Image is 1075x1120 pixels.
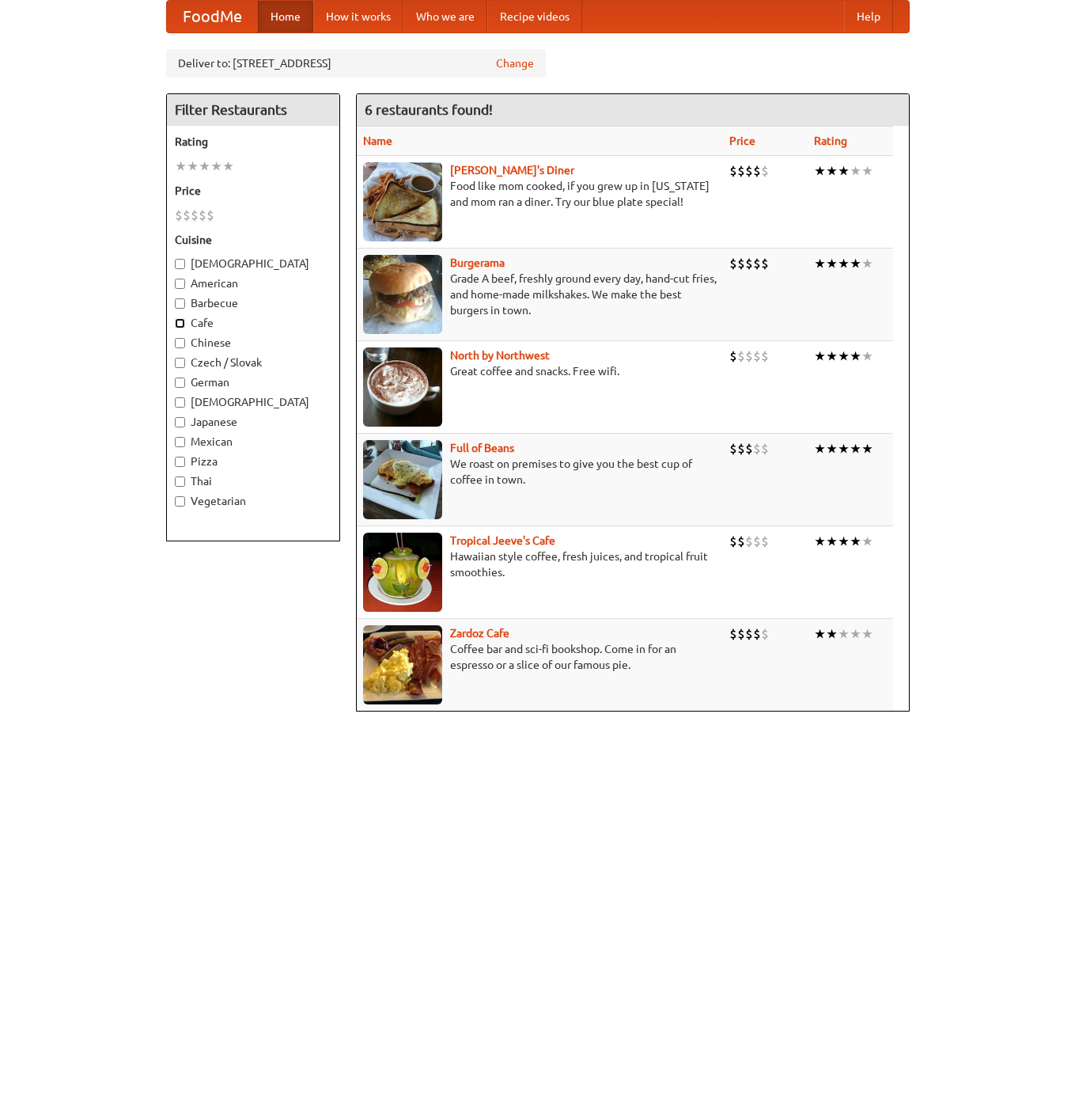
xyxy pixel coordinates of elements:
[175,295,331,311] label: Barbecue
[753,347,761,365] li: $
[826,255,838,272] li: ★
[450,349,550,362] a: North by Northwest
[363,347,442,427] img: north.jpg
[450,256,505,269] a: Burgerama
[363,440,442,519] img: beans.jpg
[838,625,850,643] li: ★
[861,347,873,365] li: ★
[175,256,331,271] label: [DEMOGRAPHIC_DATA]
[737,625,745,643] li: $
[850,440,861,457] li: ★
[175,298,185,309] input: Barbecue
[363,178,717,210] p: Food like mom cooked, if you grew up in [US_STATE] and mom ran a diner. Try our blue plate special!
[450,442,514,454] a: Full of Beans
[363,135,392,147] a: Name
[206,207,214,224] li: $
[737,255,745,272] li: $
[729,347,737,365] li: $
[167,1,258,32] a: FoodMe
[826,533,838,550] li: ★
[729,625,737,643] li: $
[175,358,185,368] input: Czech / Slovak
[175,259,185,269] input: [DEMOGRAPHIC_DATA]
[745,255,753,272] li: $
[496,55,534,71] a: Change
[365,102,493,117] ng-pluralize: 6 restaurants found!
[737,533,745,550] li: $
[850,255,861,272] li: ★
[745,440,753,457] li: $
[183,207,191,224] li: $
[363,549,717,580] p: Hawaiian style coffee, fresh juices, and tropical fruit smoothies.
[761,625,769,643] li: $
[729,440,737,457] li: $
[814,625,826,643] li: ★
[838,440,850,457] li: ★
[814,347,826,365] li: ★
[729,135,755,147] a: Price
[166,49,546,78] div: Deliver to: [STREET_ADDRESS]
[753,533,761,550] li: $
[199,207,206,224] li: $
[175,476,185,487] input: Thai
[761,440,769,457] li: $
[175,232,331,248] h5: Cuisine
[826,440,838,457] li: ★
[175,315,331,331] label: Cafe
[403,1,487,32] a: Who we are
[175,378,185,388] input: German
[175,434,331,450] label: Mexican
[826,625,838,643] li: ★
[175,496,185,507] input: Vegetarian
[814,162,826,180] li: ★
[175,397,185,408] input: [DEMOGRAPHIC_DATA]
[826,347,838,365] li: ★
[175,437,185,447] input: Mexican
[450,534,555,547] a: Tropical Jeeve's Cafe
[167,94,339,126] h4: Filter Restaurants
[826,162,838,180] li: ★
[844,1,893,32] a: Help
[838,533,850,550] li: ★
[761,255,769,272] li: $
[175,207,183,224] li: $
[175,394,331,410] label: [DEMOGRAPHIC_DATA]
[729,255,737,272] li: $
[175,355,331,370] label: Czech / Slovak
[313,1,403,32] a: How it works
[175,318,185,328] input: Cafe
[838,255,850,272] li: ★
[199,158,210,175] li: ★
[175,275,331,291] label: American
[175,457,185,467] input: Pizza
[210,158,222,175] li: ★
[753,440,761,457] li: $
[737,347,745,365] li: $
[175,454,331,469] label: Pizza
[861,440,873,457] li: ★
[838,162,850,180] li: ★
[450,627,509,640] a: Zardoz Cafe
[761,162,769,180] li: $
[175,493,331,509] label: Vegetarian
[737,440,745,457] li: $
[175,338,185,348] input: Chinese
[175,417,185,427] input: Japanese
[363,456,717,488] p: We roast on premises to give you the best cup of coffee in town.
[175,134,331,150] h5: Rating
[363,255,442,334] img: burgerama.jpg
[745,625,753,643] li: $
[761,347,769,365] li: $
[745,162,753,180] li: $
[187,158,199,175] li: ★
[363,271,717,318] p: Grade A beef, freshly ground every day, hand-cut fries, and home-made milkshakes. We make the bes...
[814,533,826,550] li: ★
[729,533,737,550] li: $
[175,279,185,289] input: American
[838,347,850,365] li: ★
[175,335,331,351] label: Chinese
